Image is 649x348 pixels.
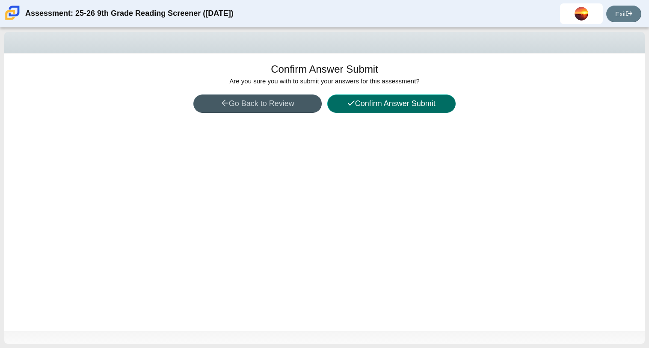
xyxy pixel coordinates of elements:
img: natalia.solis-guer.WcyB4A [575,7,588,21]
button: Go Back to Review [193,94,322,113]
div: Assessment: 25-26 9th Grade Reading Screener ([DATE]) [25,3,234,24]
img: Carmen School of Science & Technology [3,4,21,22]
button: Confirm Answer Submit [327,94,456,113]
h1: Confirm Answer Submit [271,62,378,77]
span: Are you sure you with to submit your answers for this assessment? [229,77,419,85]
a: Exit [606,6,641,22]
a: Carmen School of Science & Technology [3,16,21,23]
